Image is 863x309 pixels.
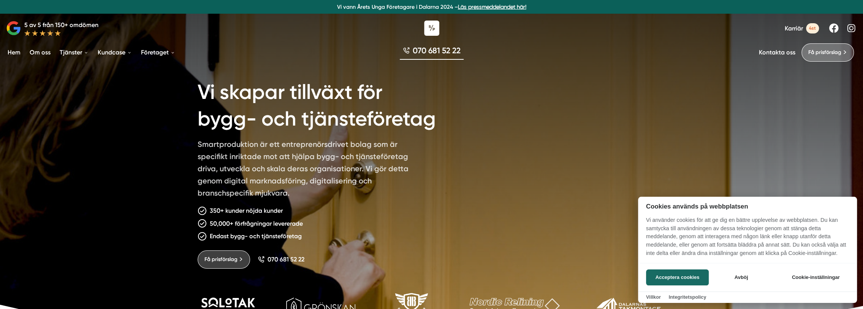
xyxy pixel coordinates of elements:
[638,203,857,210] h2: Cookies används på webbplatsen
[646,269,709,285] button: Acceptera cookies
[668,294,706,300] a: Integritetspolicy
[711,269,771,285] button: Avböj
[638,216,857,263] p: Vi använder cookies för att ge dig en bättre upplevelse av webbplatsen. Du kan samtycka till anvä...
[646,294,661,300] a: Villkor
[782,269,849,285] button: Cookie-inställningar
